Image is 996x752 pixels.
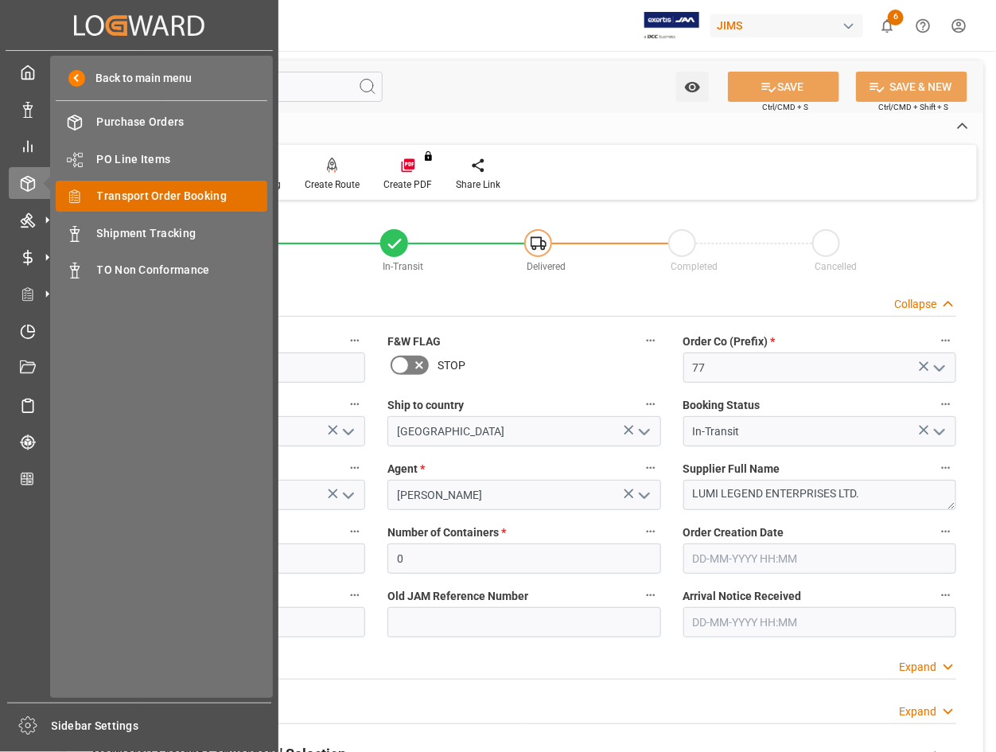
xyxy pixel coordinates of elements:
a: CO2 Calculator [9,463,270,494]
span: Delivered [527,261,566,272]
button: Supplier Full Name [936,458,956,478]
a: Shipment Tracking [56,217,267,248]
div: JIMS [710,14,863,37]
button: open menu [631,419,655,444]
button: Supplier Number [344,521,365,542]
img: Exertis%20JAM%20-%20Email%20Logo.jpg_1722504956.jpg [644,12,699,40]
a: Data Management [9,93,270,124]
div: Share Link [456,177,500,192]
a: My Cockpit [9,56,270,88]
button: SAVE & NEW [856,72,967,102]
a: Purchase Orders [56,107,267,138]
a: Tracking Shipment [9,427,270,458]
span: Supplier Full Name [683,461,780,477]
button: JIMS [710,10,870,41]
button: open menu [336,419,360,444]
span: In-Transit [383,261,424,272]
button: SAVE [728,72,839,102]
button: Country of Origin (Suffix) * [344,394,365,415]
span: Old JAM Reference Number [387,588,528,605]
button: Help Center [905,8,941,44]
button: open menu [926,419,950,444]
span: Shipment Tracking [97,225,268,242]
a: Timeslot Management V2 [9,315,270,346]
button: Shipment type * [344,458,365,478]
span: Ship to country [387,397,464,414]
input: DD-MM-YYYY HH:MM [683,607,956,637]
span: PO Line Items [97,151,268,168]
span: 6 [888,10,904,25]
a: Sailing Schedules [9,389,270,420]
button: Arrival Notice Received [936,585,956,606]
span: Order Creation Date [683,524,784,541]
button: JAM Reference Number [344,330,365,351]
div: Expand [899,703,936,720]
span: Cancelled [815,261,858,272]
span: Back to main menu [85,70,193,87]
button: Agent * [640,458,661,478]
a: My Reports [9,131,270,162]
button: open menu [926,356,950,380]
span: Arrival Notice Received [683,588,802,605]
span: Number of Containers [387,524,506,541]
button: open menu [676,72,709,102]
span: F&W FLAG [387,333,441,350]
input: DD-MM-YYYY HH:MM [683,544,956,574]
button: Number of Containers * [640,521,661,542]
div: Expand [899,659,936,676]
a: Document Management [9,353,270,384]
button: F&W FLAG [640,330,661,351]
span: STOP [438,357,465,374]
a: Transport Order Booking [56,181,267,212]
button: Old JAM Reference Number [640,585,661,606]
div: Create Route [305,177,360,192]
span: Booking Status [683,397,761,414]
textarea: LUMI LEGEND ENTERPRISES LTD. [683,480,956,510]
button: open menu [336,483,360,508]
button: Order Creation Date [936,521,956,542]
span: Ctrl/CMD + Shift + S [878,101,948,113]
span: Agent [387,461,425,477]
button: open menu [631,483,655,508]
button: Ship to country [640,394,661,415]
a: PO Line Items [56,143,267,174]
span: Transport Order Booking [97,188,268,205]
div: Collapse [894,296,936,313]
span: Order Co (Prefix) [683,333,776,350]
span: TO Non Conformance [97,262,268,279]
button: Order Co (Prefix) * [936,330,956,351]
button: Booking Status [936,394,956,415]
span: Completed [671,261,718,272]
a: TO Non Conformance [56,255,267,286]
button: show 6 new notifications [870,8,905,44]
span: Sidebar Settings [52,718,272,734]
span: Purchase Orders [97,114,268,131]
span: Ctrl/CMD + S [762,101,808,113]
button: Ready Date * [344,585,365,606]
